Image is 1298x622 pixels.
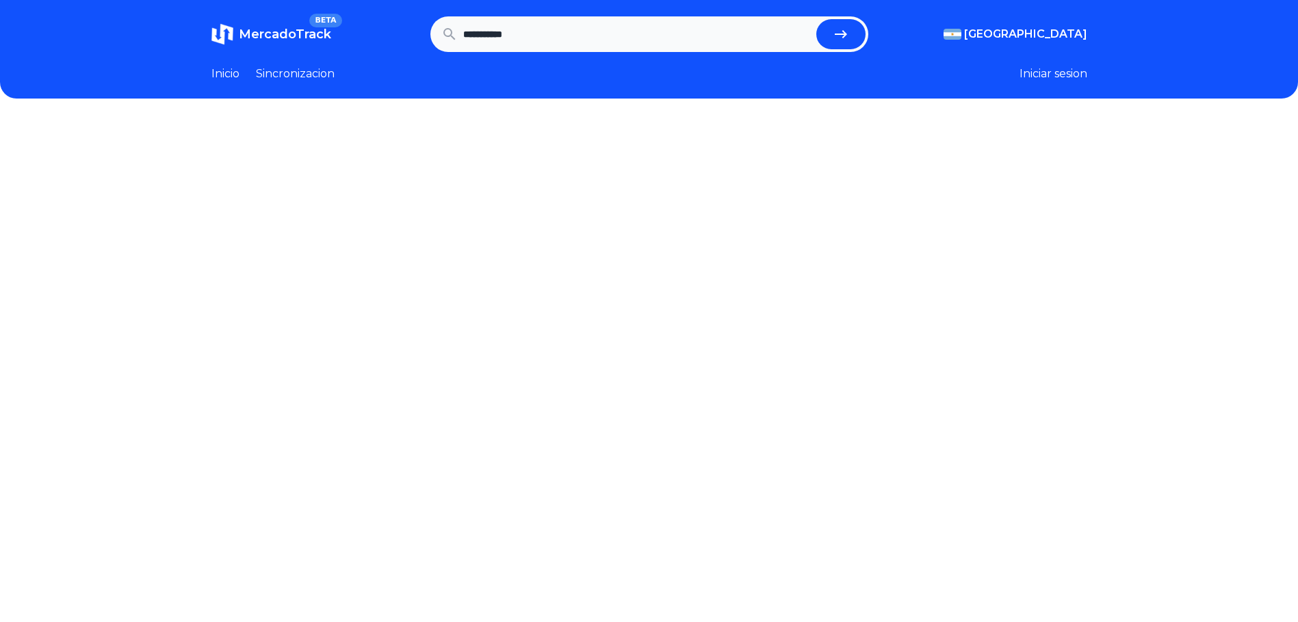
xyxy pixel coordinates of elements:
span: BETA [309,14,341,27]
button: Iniciar sesion [1020,66,1087,82]
a: Inicio [211,66,239,82]
a: MercadoTrackBETA [211,23,331,45]
img: Argentina [944,29,961,40]
img: MercadoTrack [211,23,233,45]
span: MercadoTrack [239,27,331,42]
span: [GEOGRAPHIC_DATA] [964,26,1087,42]
button: [GEOGRAPHIC_DATA] [944,26,1087,42]
a: Sincronizacion [256,66,335,82]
